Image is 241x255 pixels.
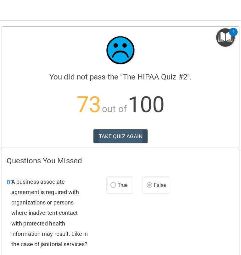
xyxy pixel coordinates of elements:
input: False [147,183,152,188]
span: A business associate agreement is required with organizations or persons where inadvertent contac... [11,178,88,247]
span: False [154,182,166,188]
span: True [118,182,127,188]
button: Open Resource Center, 2 new notifications [216,28,235,47]
span: The HIPAA Quiz #2 [123,73,187,81]
div: 2 [232,32,234,40]
span: 01 [7,178,14,186]
button: TAKE QUIZ AGAIN [93,129,148,143]
span: 100 [128,92,165,117]
span: out of [102,103,127,114]
input: True [110,183,116,188]
h4: You did not pass the " ". [7,73,234,81]
img: sad_face.ecc698e2.jpg [102,31,139,69]
h4: Questions You Missed [7,157,234,165]
span: 73 [76,92,101,117]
